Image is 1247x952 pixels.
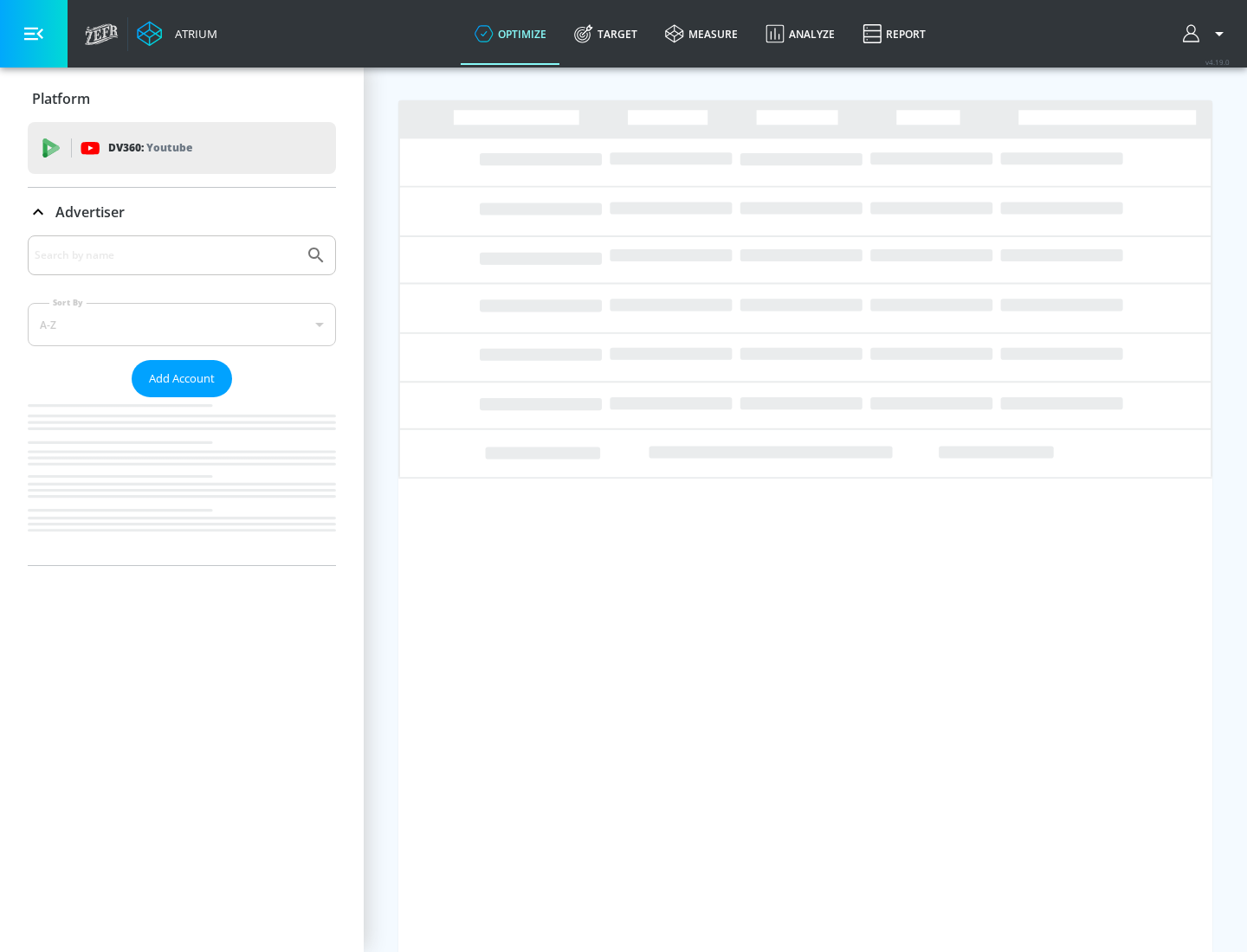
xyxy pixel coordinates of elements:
a: Report [849,3,940,65]
div: Advertiser [28,235,336,565]
div: DV360: Youtube [28,122,336,174]
button: Add Account [132,360,232,397]
a: Analyze [752,3,849,65]
nav: list of Advertiser [28,397,336,565]
input: Search by name [35,244,297,267]
p: DV360: [108,138,192,158]
div: Advertiser [28,188,336,236]
div: Platform [28,74,336,123]
span: v 4.19.0 [1205,57,1230,67]
a: optimize [461,3,560,65]
label: Sort By [49,297,87,308]
a: Target [560,3,651,65]
p: Advertiser [55,203,125,222]
p: Platform [32,89,90,108]
p: Youtube [146,138,192,157]
span: Add Account [149,369,215,389]
div: Atrium [168,26,217,42]
a: Atrium [137,21,217,47]
div: A-Z [28,303,336,346]
a: measure [651,3,752,65]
